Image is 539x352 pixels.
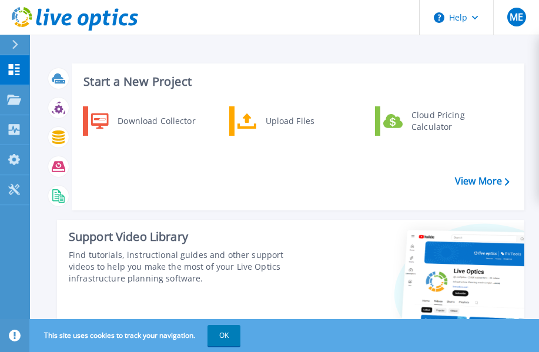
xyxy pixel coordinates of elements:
span: ME [510,12,523,22]
div: Download Collector [112,109,200,133]
a: Cloud Pricing Calculator [375,106,496,136]
div: Upload Files [260,109,347,133]
a: Upload Files [229,106,350,136]
div: Support Video Library [69,229,308,244]
span: This site uses cookies to track your navigation. [32,325,240,346]
div: Find tutorials, instructional guides and other support videos to help you make the most of your L... [69,249,308,284]
h3: Start a New Project [83,75,509,88]
a: View More [455,176,510,187]
button: OK [207,325,240,346]
div: Cloud Pricing Calculator [406,109,493,133]
a: Download Collector [83,106,203,136]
